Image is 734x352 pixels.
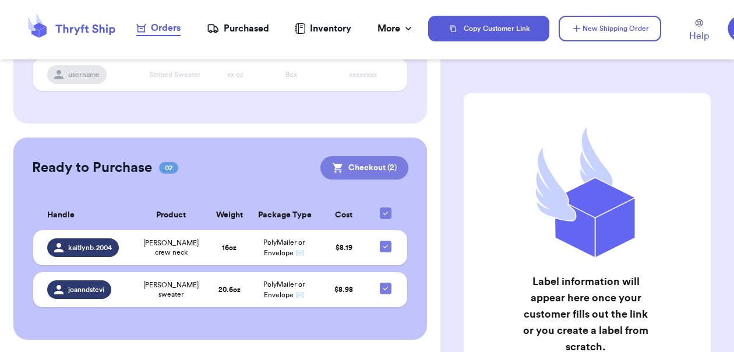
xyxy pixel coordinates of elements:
[689,29,709,43] span: Help
[222,244,237,251] strong: 16 oz
[32,159,152,177] h2: Ready to Purchase
[218,286,241,293] strong: 20.6 oz
[263,281,305,298] span: PolyMailer or Envelope ✉️
[68,70,100,79] span: username
[263,239,305,256] span: PolyMailer or Envelope ✉️
[159,162,178,174] span: 02
[142,238,200,257] span: [PERSON_NAME] crew neck
[349,71,377,78] span: xxxxxxxx
[207,200,251,230] th: Weight
[207,22,269,36] a: Purchased
[377,22,414,36] div: More
[68,243,112,252] span: kaitlynb.2004
[150,71,200,78] span: Striped Sweater
[689,19,709,43] a: Help
[334,286,353,293] span: $ 8.98
[68,285,104,294] span: joanndstevi
[136,21,181,36] a: Orders
[336,244,352,251] span: $ 8.19
[559,16,661,41] button: New Shipping Order
[320,156,408,179] button: Checkout (2)
[285,71,297,78] span: Box
[136,21,181,35] div: Orders
[47,209,75,221] span: Handle
[251,200,316,230] th: Package Type
[295,22,351,36] a: Inventory
[142,280,200,299] span: [PERSON_NAME] sweater
[428,16,549,41] button: Copy Customer Link
[135,200,207,230] th: Product
[227,71,244,78] span: xx oz
[316,200,371,230] th: Cost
